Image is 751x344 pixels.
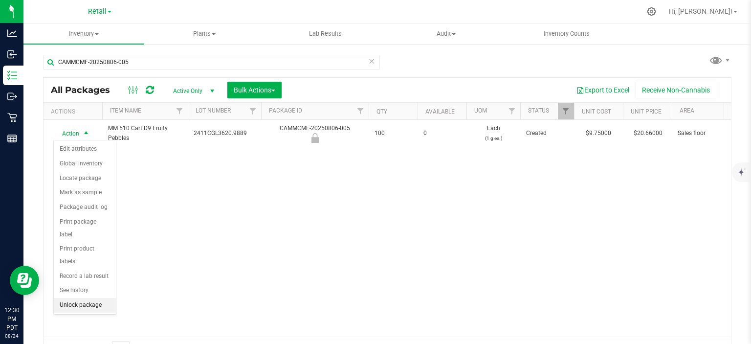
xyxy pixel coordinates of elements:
[474,107,487,114] a: UOM
[423,129,461,138] span: 0
[145,29,265,38] span: Plants
[10,266,39,295] iframe: Resource center
[265,23,386,44] a: Lab Results
[570,82,636,98] button: Export to Excel
[528,107,549,114] a: Status
[296,29,355,38] span: Lab Results
[54,269,116,284] li: Record a lab result
[172,103,188,119] a: Filter
[7,113,17,122] inline-svg: Retail
[375,129,412,138] span: 100
[51,85,120,95] span: All Packages
[88,7,107,16] span: Retail
[234,86,275,94] span: Bulk Actions
[629,126,667,140] span: $20.66000
[507,23,627,44] a: Inventory Counts
[368,55,375,68] span: Clear
[108,124,182,142] span: MM 510 Cart D9 Fruity Pebbles
[582,108,611,115] a: Unit Cost
[54,185,116,200] li: Mark as sample
[227,82,282,98] button: Bulk Actions
[526,129,568,138] span: Created
[54,283,116,298] li: See history
[269,107,302,114] a: Package ID
[7,28,17,38] inline-svg: Analytics
[376,108,387,115] a: Qty
[636,82,716,98] button: Receive Non-Cannabis
[54,157,116,171] li: Global inventory
[472,124,514,142] span: Each
[51,108,98,115] div: Actions
[245,103,261,119] a: Filter
[260,133,370,143] div: Newly Received
[631,108,662,115] a: Unit Price
[7,49,17,59] inline-svg: Inbound
[80,127,92,140] span: select
[386,29,506,38] span: Audit
[680,107,694,114] a: Area
[7,134,17,143] inline-svg: Reports
[669,7,732,15] span: Hi, [PERSON_NAME]!
[678,129,739,138] span: Sales floor
[574,120,623,147] td: $9.75000
[54,142,116,157] li: Edit attributes
[558,103,574,119] a: Filter
[645,7,658,16] div: Manage settings
[43,55,380,69] input: Search Package ID, Item Name, SKU, Lot or Part Number...
[196,107,231,114] a: Lot Number
[4,332,19,340] p: 08/24
[260,124,370,143] div: CAMMCMF-20250806-005
[23,23,144,44] a: Inventory
[53,127,80,140] span: Action
[54,200,116,215] li: Package audit log
[144,23,265,44] a: Plants
[353,103,369,119] a: Filter
[54,298,116,313] li: Unlock package
[110,107,141,114] a: Item Name
[194,129,255,138] span: 2411CGL3620.9889
[504,103,520,119] a: Filter
[425,108,455,115] a: Available
[23,29,144,38] span: Inventory
[386,23,507,44] a: Audit
[4,306,19,332] p: 12:30 PM PDT
[54,242,116,269] li: Print product labels
[7,92,17,101] inline-svg: Outbound
[54,171,116,186] li: Locate package
[472,134,514,143] p: (1 g ea.)
[7,70,17,80] inline-svg: Inventory
[530,29,603,38] span: Inventory Counts
[54,215,116,242] li: Print package label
